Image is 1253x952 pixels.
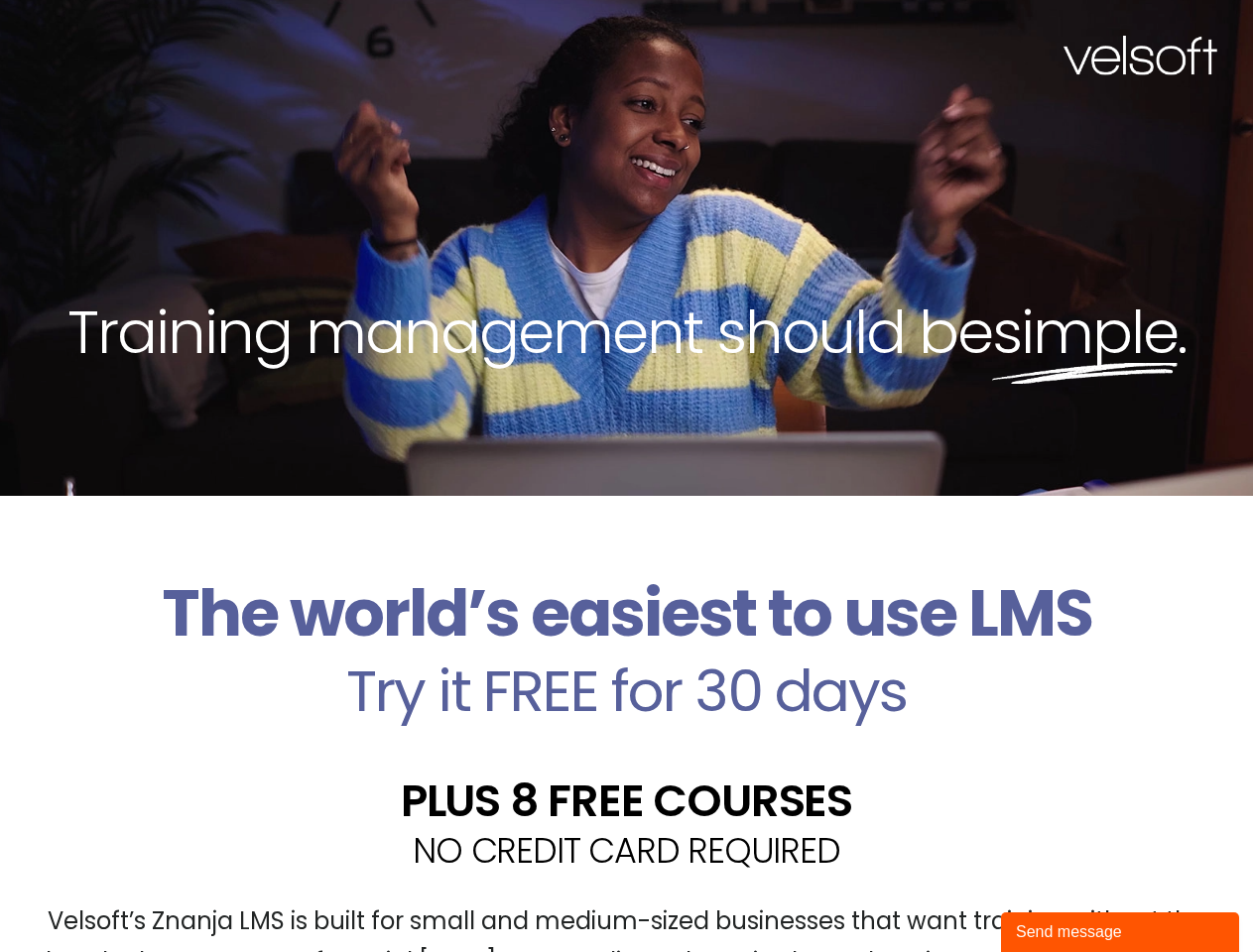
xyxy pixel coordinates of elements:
[15,662,1238,720] h2: Try it FREE for 30 days
[15,575,1238,653] h2: The world’s easiest to use LMS
[36,294,1217,371] h2: Training management should be .
[15,778,1238,823] h2: PLUS 8 FREE COURSES
[992,291,1178,374] span: simple
[15,833,1238,868] h2: NO CREDIT CARD REQUIRED
[1001,908,1243,952] iframe: chat widget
